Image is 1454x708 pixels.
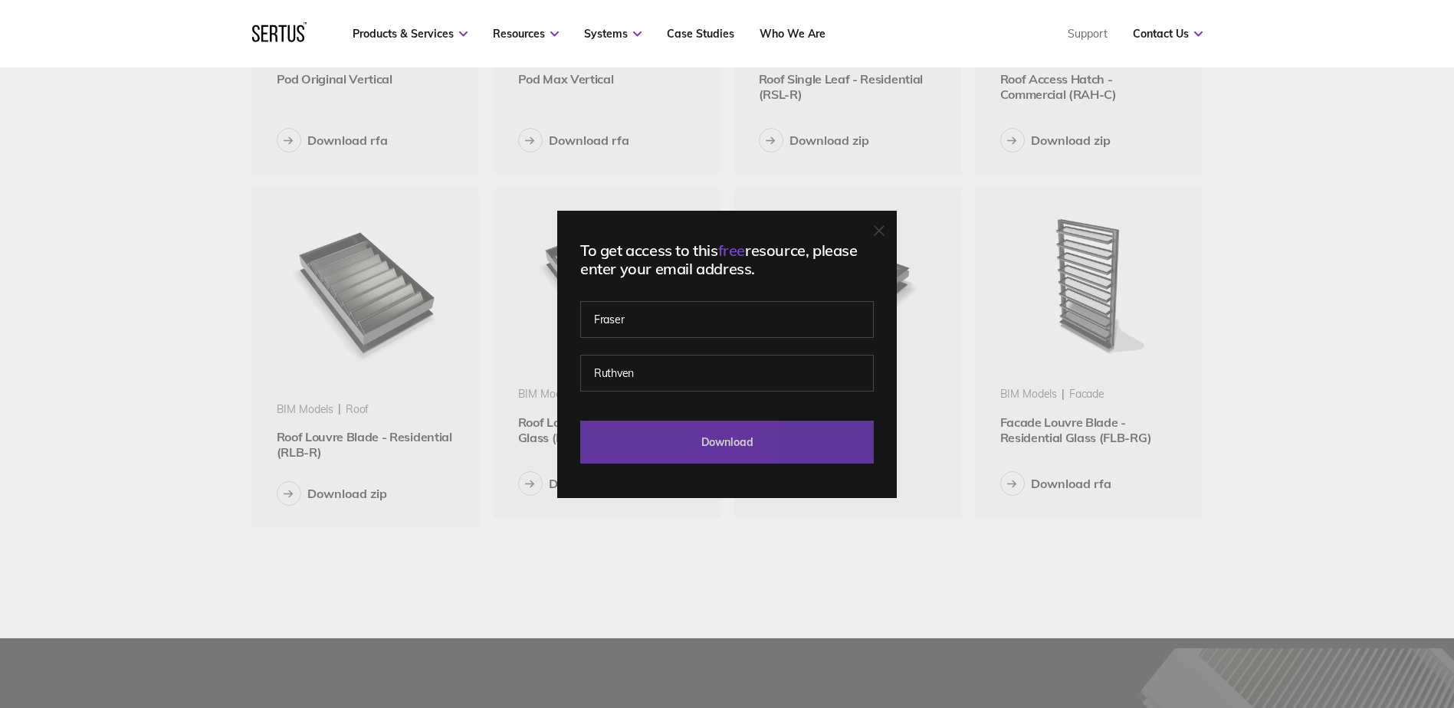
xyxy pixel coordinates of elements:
a: Products & Services [353,27,468,41]
span: free [718,241,745,260]
a: Who We Are [760,27,825,41]
div: To get access to this resource, please enter your email address. [580,241,874,278]
a: Contact Us [1133,27,1203,41]
a: Systems [584,27,642,41]
input: Last name* [580,355,874,392]
a: Support [1068,27,1108,41]
iframe: Chat Widget [1178,530,1454,708]
a: Case Studies [667,27,734,41]
input: First name* [580,301,874,338]
a: Resources [493,27,559,41]
input: Download [580,421,874,464]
